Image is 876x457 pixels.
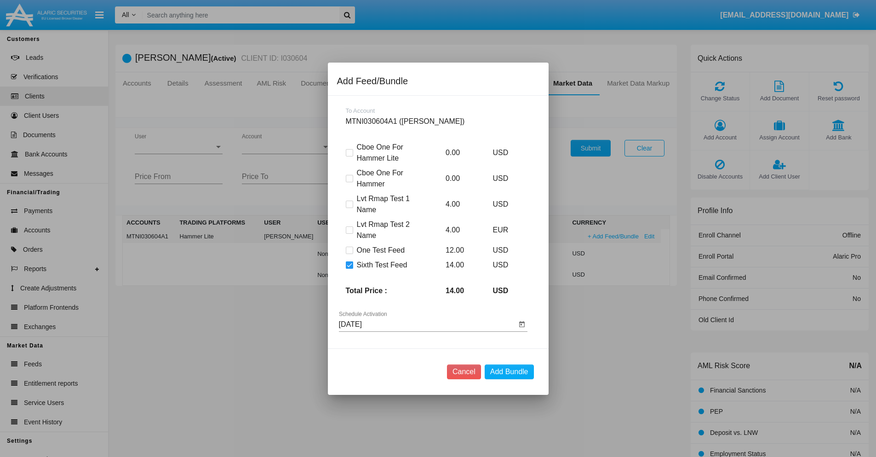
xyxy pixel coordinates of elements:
p: USD [486,260,527,271]
p: EUR [486,225,527,236]
span: To Account [346,107,375,114]
p: USD [486,285,527,296]
div: Add Feed/Bundle [337,74,539,88]
button: Add Bundle [485,364,534,379]
p: 14.00 [439,260,480,271]
p: USD [486,173,527,184]
span: Lvt Rmap Test 2 Name [357,219,426,241]
button: Cancel [447,364,481,379]
p: 0.00 [439,147,480,158]
p: Total Price : [339,285,433,296]
p: 14.00 [439,285,480,296]
span: Sixth Test Feed [357,260,407,271]
button: Open calendar [516,319,527,330]
p: USD [486,147,527,158]
p: 0.00 [439,173,480,184]
p: 4.00 [439,225,480,236]
p: USD [486,245,527,256]
span: Lvt Rmap Test 1 Name [357,193,426,215]
span: Cboe One For Hammer Lite [357,142,426,164]
p: 12.00 [439,245,480,256]
span: MTNI030604A1 ([PERSON_NAME]) [346,117,465,125]
p: 4.00 [439,199,480,210]
p: USD [486,199,527,210]
span: One Test Feed [357,245,405,256]
span: Cboe One For Hammer [357,168,426,190]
